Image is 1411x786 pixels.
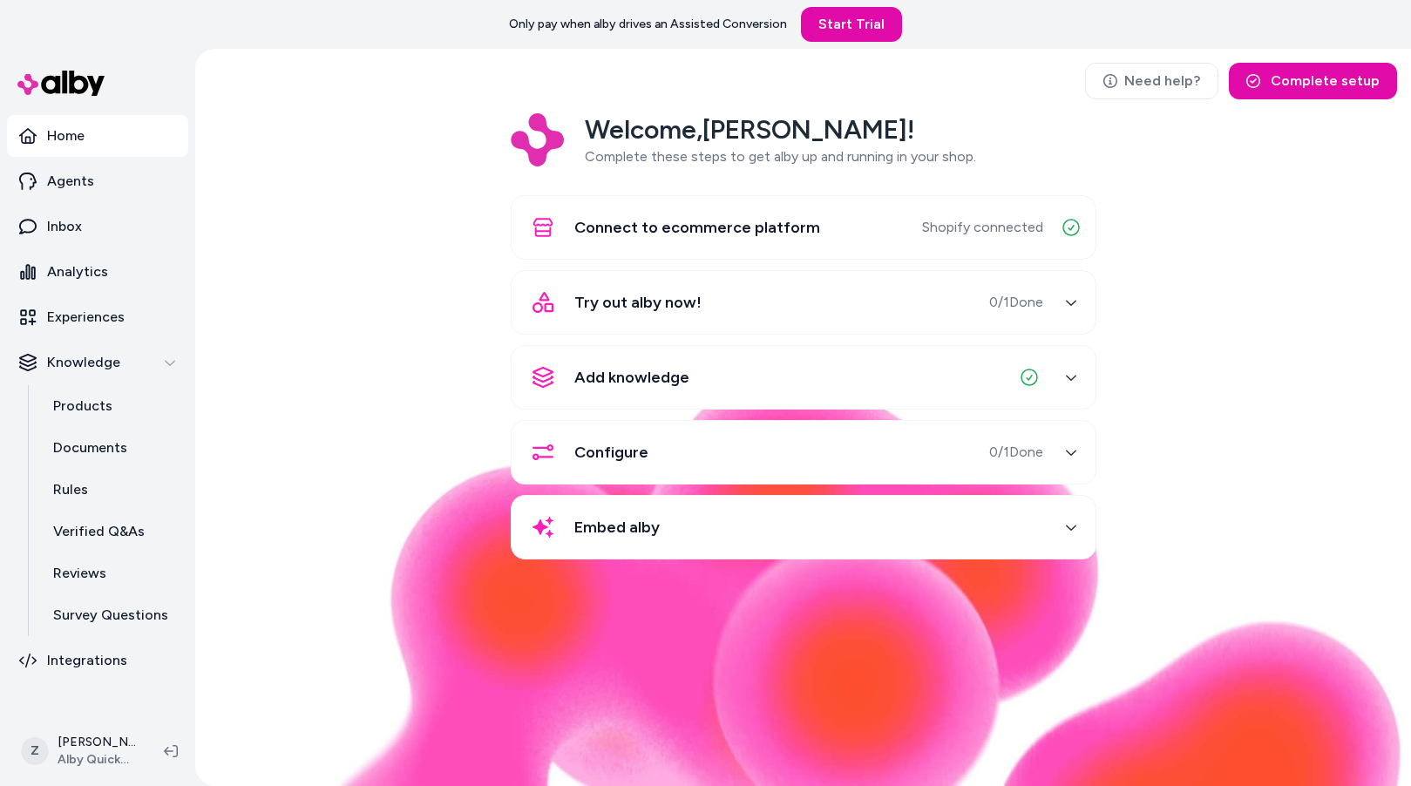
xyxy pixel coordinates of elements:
span: Configure [574,440,648,464]
a: Agents [7,160,188,202]
span: Embed alby [574,515,660,539]
a: Inbox [7,206,188,247]
span: 0 / 1 Done [989,292,1043,313]
p: Home [47,125,85,146]
a: Reviews [36,552,188,594]
button: Embed alby [522,506,1085,548]
span: Alby QuickStart Store [58,751,136,769]
p: Knowledge [47,352,120,373]
span: Add knowledge [574,365,689,390]
img: Logo [511,113,564,166]
a: Survey Questions [36,594,188,636]
span: Complete these steps to get alby up and running in your shop. [585,148,976,165]
a: Rules [36,469,188,511]
a: Integrations [7,640,188,681]
button: Connect to ecommerce platformShopify connected [522,207,1085,248]
img: alby Bubble [204,370,1403,786]
button: Complete setup [1229,63,1397,99]
p: Inbox [47,216,82,237]
a: Need help? [1085,63,1218,99]
p: Products [53,396,112,417]
p: Only pay when alby drives an Assisted Conversion [509,16,787,33]
p: Rules [53,479,88,500]
p: [PERSON_NAME] [58,734,136,751]
p: Documents [53,437,127,458]
a: Analytics [7,251,188,293]
p: Agents [47,171,94,192]
a: Home [7,115,188,157]
span: 0 / 1 Done [989,442,1043,463]
p: Verified Q&As [53,521,145,542]
a: Experiences [7,296,188,338]
button: Z[PERSON_NAME]Alby QuickStart Store [10,723,150,779]
button: Configure0/1Done [522,431,1085,473]
span: Try out alby now! [574,290,702,315]
a: Documents [36,427,188,469]
span: Shopify connected [922,217,1043,238]
img: alby Logo [17,71,105,96]
a: Verified Q&As [36,511,188,552]
button: Add knowledge [522,356,1085,398]
p: Analytics [47,261,108,282]
button: Try out alby now!0/1Done [522,281,1085,323]
p: Integrations [47,650,127,671]
p: Reviews [53,563,106,584]
p: Experiences [47,307,125,328]
button: Knowledge [7,342,188,383]
p: Survey Questions [53,605,168,626]
a: Start Trial [801,7,902,42]
h2: Welcome, [PERSON_NAME] ! [585,113,976,146]
span: Connect to ecommerce platform [574,215,820,240]
a: Products [36,385,188,427]
span: Z [21,737,49,765]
